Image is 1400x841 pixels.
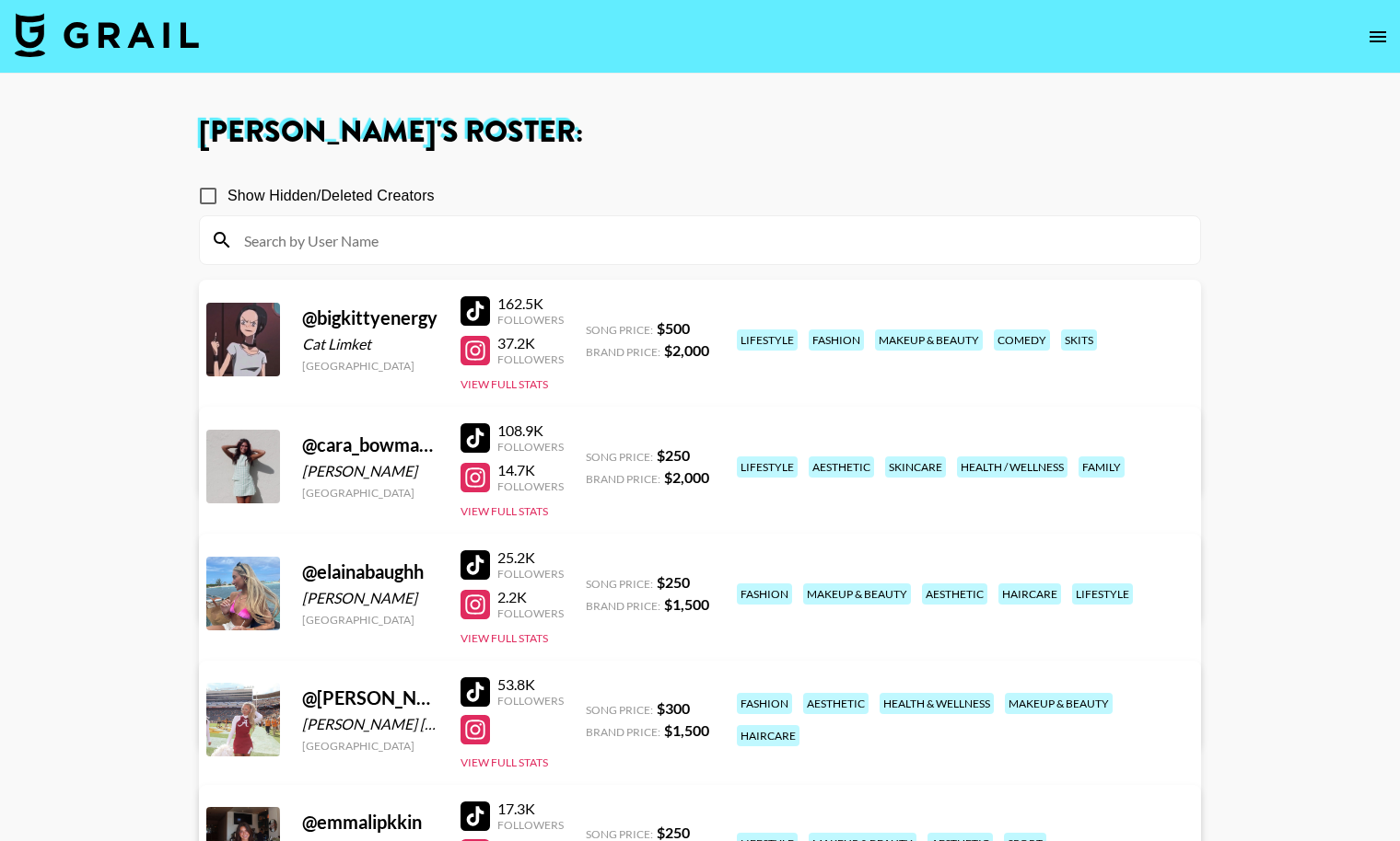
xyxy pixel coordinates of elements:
[657,319,690,337] strong: $ 500
[302,613,438,627] div: [GEOGRAPHIC_DATA]
[497,548,564,567] div: 25.2K
[657,573,690,591] strong: $ 250
[461,755,548,769] button: View Full Stats
[497,800,564,818] div: 17.3K
[664,468,709,486] strong: $ 2,000
[803,693,869,714] div: aesthetic
[809,329,864,351] div: fashion
[737,583,792,605] div: fashion
[302,739,438,753] div: [GEOGRAPHIC_DATA]
[497,588,564,606] div: 2.2K
[586,827,653,841] span: Song Price:
[302,589,438,607] div: [PERSON_NAME]
[233,225,1189,255] input: Search by User Name
[885,456,946,478] div: skincare
[302,359,438,373] div: [GEOGRAPHIC_DATA]
[461,504,548,518] button: View Full Stats
[497,461,564,479] div: 14.7K
[15,13,199,57] img: Grail Talent
[586,472,660,486] span: Brand Price:
[497,606,564,620] div: Followers
[1005,693,1113,714] div: makeup & beauty
[809,456,874,478] div: aesthetic
[664,595,709,613] strong: $ 1,500
[302,560,438,583] div: @ elainabaughh
[302,715,438,733] div: [PERSON_NAME] [PERSON_NAME]
[497,694,564,708] div: Followers
[737,456,798,478] div: lifestyle
[497,352,564,366] div: Followers
[497,421,564,440] div: 108.9K
[497,479,564,493] div: Followers
[1072,583,1133,605] div: lifestyle
[998,583,1061,605] div: haircare
[664,341,709,359] strong: $ 2,000
[657,699,690,717] strong: $ 300
[302,686,438,709] div: @ [PERSON_NAME].brownnnn
[497,818,564,832] div: Followers
[657,824,690,841] strong: $ 250
[302,433,438,456] div: @ cara_bowman12
[1079,456,1125,478] div: family
[497,294,564,313] div: 162.5K
[199,118,1201,147] h1: [PERSON_NAME] 's Roster:
[737,693,792,714] div: fashion
[922,583,987,605] div: aesthetic
[497,440,564,454] div: Followers
[497,313,564,327] div: Followers
[880,693,994,714] div: health & wellness
[497,675,564,694] div: 53.8K
[1061,329,1097,351] div: skits
[957,456,1067,478] div: health / wellness
[586,450,653,464] span: Song Price:
[302,486,438,500] div: [GEOGRAPHIC_DATA]
[302,811,438,834] div: @ emmalipkkin
[1359,18,1396,55] button: open drawer
[586,345,660,359] span: Brand Price:
[461,631,548,645] button: View Full Stats
[586,323,653,337] span: Song Price:
[586,725,660,739] span: Brand Price:
[737,725,799,746] div: haircare
[586,599,660,613] span: Brand Price:
[227,185,435,207] span: Show Hidden/Deleted Creators
[497,334,564,352] div: 37.2K
[302,306,438,329] div: @ bigkittyenergy
[497,567,564,581] div: Followers
[302,462,438,480] div: [PERSON_NAME]
[875,329,983,351] div: makeup & beauty
[657,446,690,464] strong: $ 250
[302,335,438,353] div: Cat Limket
[586,703,653,717] span: Song Price:
[994,329,1050,351] div: comedy
[586,577,653,591] span: Song Price:
[461,377,548,391] button: View Full Stats
[803,583,911,605] div: makeup & beauty
[737,329,798,351] div: lifestyle
[664,721,709,739] strong: $ 1,500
